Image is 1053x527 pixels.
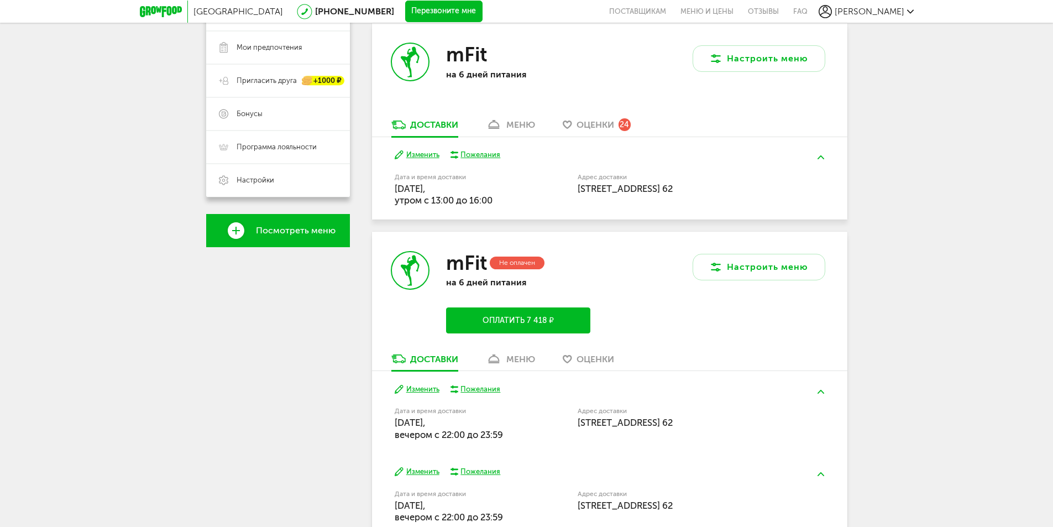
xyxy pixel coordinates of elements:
[206,31,350,64] a: Мои предпочтения
[395,384,439,395] button: Изменить
[619,118,631,131] div: 24
[818,472,824,476] img: arrow-up-green.5eb5f82.svg
[395,467,439,477] button: Изменить
[693,254,825,280] button: Настроить меню
[237,43,302,53] span: Мои предпочтения
[506,119,535,130] div: меню
[835,6,904,17] span: [PERSON_NAME]
[206,214,350,247] a: Посмотреть меню
[386,119,464,137] a: Доставки
[446,43,487,66] h3: mFit
[302,76,344,86] div: +1000 ₽
[206,131,350,164] a: Программа лояльности
[237,109,263,119] span: Бонусы
[386,353,464,371] a: Доставки
[395,150,439,160] button: Изменить
[395,183,493,206] span: [DATE], утром c 13:00 до 16:00
[450,467,501,477] button: Пожелания
[578,408,784,414] label: Адрес доставки
[395,408,521,414] label: Дата и время доставки
[410,119,458,130] div: Доставки
[450,150,501,160] button: Пожелания
[237,175,274,185] span: Настройки
[395,491,521,497] label: Дата и время доставки
[506,354,535,364] div: меню
[237,142,317,152] span: Программа лояльности
[450,384,501,394] button: Пожелания
[693,45,825,72] button: Настроить меню
[818,390,824,394] img: arrow-up-green.5eb5f82.svg
[446,307,590,333] button: Оплатить 7 418 ₽
[410,354,458,364] div: Доставки
[557,119,636,137] a: Оценки 24
[206,97,350,131] a: Бонусы
[237,76,297,86] span: Пригласить друга
[395,174,521,180] label: Дата и время доставки
[405,1,483,23] button: Перезвоните мне
[557,353,620,371] a: Оценки
[395,500,503,523] span: [DATE], вечером c 22:00 до 23:59
[193,6,283,17] span: [GEOGRAPHIC_DATA]
[256,226,336,236] span: Посмотреть меню
[578,174,784,180] label: Адрес доставки
[206,164,350,197] a: Настройки
[480,353,541,371] a: меню
[480,119,541,137] a: меню
[446,251,487,275] h3: mFit
[577,119,614,130] span: Оценки
[578,183,673,194] span: [STREET_ADDRESS] 62
[578,500,673,511] span: [STREET_ADDRESS] 62
[490,257,544,269] div: Не оплачен
[395,417,503,440] span: [DATE], вечером c 22:00 до 23:59
[578,417,673,428] span: [STREET_ADDRESS] 62
[460,150,500,160] div: Пожелания
[446,69,590,80] p: на 6 дней питания
[460,384,500,394] div: Пожелания
[460,467,500,477] div: Пожелания
[818,155,824,159] img: arrow-up-green.5eb5f82.svg
[315,6,394,17] a: [PHONE_NUMBER]
[578,491,784,497] label: Адрес доставки
[577,354,614,364] span: Оценки
[446,277,590,288] p: на 6 дней питания
[206,64,350,97] a: Пригласить друга +1000 ₽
